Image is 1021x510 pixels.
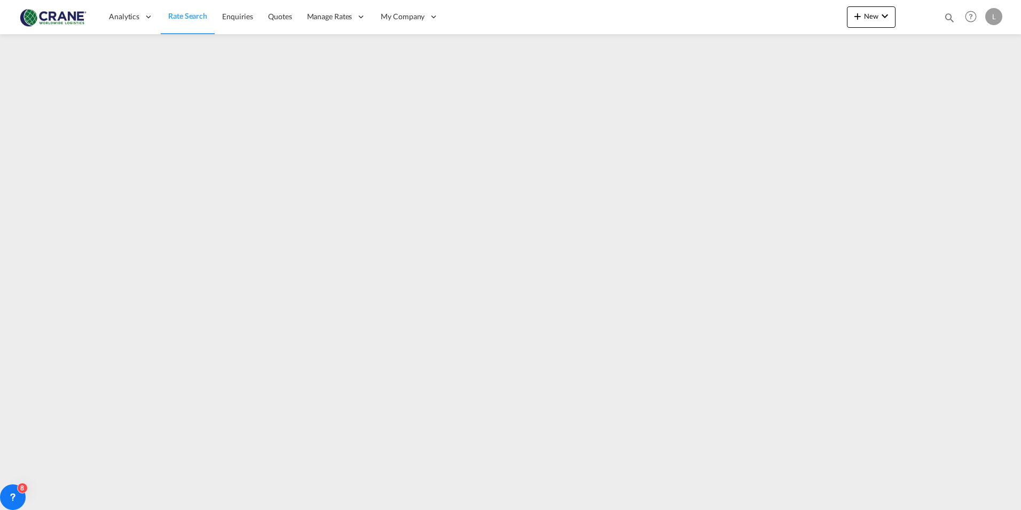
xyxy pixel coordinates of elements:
[307,11,352,22] span: Manage Rates
[878,10,891,22] md-icon: icon-chevron-down
[168,11,207,20] span: Rate Search
[944,12,955,28] div: icon-magnify
[985,8,1002,25] div: L
[222,12,253,21] span: Enquiries
[268,12,292,21] span: Quotes
[962,7,985,27] div: Help
[944,12,955,24] md-icon: icon-magnify
[851,12,891,20] span: New
[851,10,864,22] md-icon: icon-plus 400-fg
[16,5,88,29] img: 374de710c13411efa3da03fd754f1635.jpg
[962,7,980,26] span: Help
[109,11,139,22] span: Analytics
[847,6,896,28] button: icon-plus 400-fgNewicon-chevron-down
[381,11,425,22] span: My Company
